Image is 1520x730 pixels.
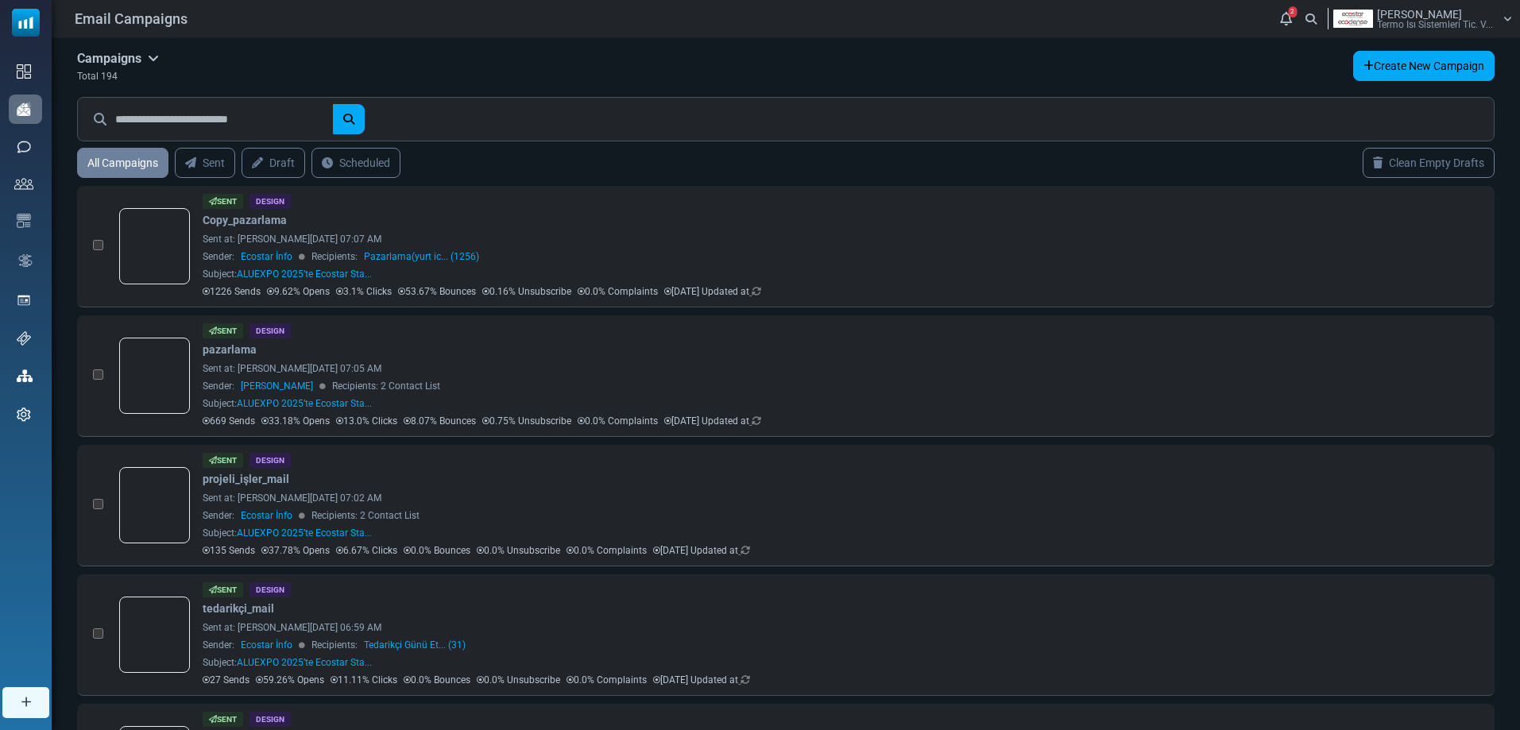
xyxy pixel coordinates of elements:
img: contacts-icon.svg [14,178,33,189]
span: 2 [1288,6,1297,17]
div: Sent at: [PERSON_NAME][DATE] 07:05 AM [203,361,1267,376]
span: Email Campaigns [75,8,188,29]
a: Copy_pazarlama [203,212,287,229]
div: Sent [203,453,243,468]
a: Tedarikçi Günü Et... (31) [364,638,466,652]
img: dashboard-icon.svg [17,64,31,79]
p: 13.0% Clicks [336,414,397,428]
p: 135 Sends [203,543,255,558]
p: 6.67% Clicks [336,543,397,558]
p: [DATE] Updated at [653,673,750,687]
span: ALUEXPO 2025’te Ecostar Sta... [237,657,372,668]
p: 11.11% Clicks [331,673,397,687]
span: Ecostar İnfo [241,508,292,523]
p: [DATE] Updated at [664,284,761,299]
p: 669 Sends [203,414,255,428]
span: Ecostar İnfo [241,638,292,652]
p: 59.26% Opens [256,673,324,687]
a: Scheduled [311,148,400,178]
div: Sender: Recipients: 2 Contact List [203,379,1267,393]
a: User Logo [PERSON_NAME] Termo Isı Sistemleri Tic. V... [1333,7,1512,31]
a: Clean Empty Drafts [1363,148,1495,178]
a: 2 [1275,8,1297,29]
span: 194 [101,71,118,82]
img: sms-icon.png [17,140,31,154]
p: 0.0% Complaints [578,284,658,299]
img: workflow.svg [17,252,34,270]
div: Sender: Recipients: [203,638,1267,652]
span: ALUEXPO 2025’te Ecostar Sta... [237,268,372,280]
p: 0.0% Bounces [404,543,470,558]
span: ALUEXPO 2025’te Ecostar Sta... [237,398,372,409]
p: 0.16% Unsubscribe [482,284,571,299]
div: Design [249,712,291,727]
div: Sender: Recipients: 2 Contact List [203,508,1267,523]
div: Sender: Recipients: [203,249,1267,264]
img: campaigns-icon-active.png [17,102,31,116]
span: Termo Isı Sistemleri Tic. V... [1377,20,1493,29]
div: Subject: [203,655,372,670]
p: [DATE] Updated at [653,543,750,558]
p: 0.75% Unsubscribe [482,414,571,428]
div: Design [249,323,291,338]
div: Sent [203,712,243,727]
img: User Logo [1333,7,1373,31]
div: Subject: [203,396,372,411]
div: Sent [203,194,243,209]
div: Sent at: [PERSON_NAME][DATE] 06:59 AM [203,620,1267,635]
span: [PERSON_NAME] [1377,9,1462,20]
div: Sent at: [PERSON_NAME][DATE] 07:02 AM [203,491,1267,505]
p: 0.0% Unsubscribe [477,673,560,687]
a: Create New Campaign [1353,51,1495,81]
p: 27 Sends [203,673,249,687]
a: Sent [175,148,235,178]
p: 9.62% Opens [267,284,330,299]
p: [DATE] Updated at [664,414,761,428]
div: Design [249,194,291,209]
div: Subject: [203,526,372,540]
p: 0.0% Bounces [404,673,470,687]
div: Sent [203,582,243,597]
a: pazarlama [203,342,257,358]
p: 0.0% Complaints [578,414,658,428]
span: Ecostar İnfo [241,249,292,264]
p: 3.1% Clicks [336,284,392,299]
p: 8.07% Bounces [404,414,476,428]
img: settings-icon.svg [17,407,31,422]
a: projeli_işler_mail [203,471,289,488]
span: [PERSON_NAME] [241,379,313,393]
img: mailsoftly_icon_blue_white.svg [12,9,40,37]
p: 0.0% Unsubscribe [477,543,560,558]
p: 33.18% Opens [261,414,330,428]
div: Design [249,582,291,597]
a: Pazarlama(yurt ic... (1256) [364,249,479,264]
p: 53.67% Bounces [398,284,476,299]
img: email-templates-icon.svg [17,214,31,228]
img: landing_pages.svg [17,293,31,307]
div: Design [249,453,291,468]
span: ALUEXPO 2025’te Ecostar Sta... [237,527,372,539]
a: tedarikçi_mail [203,601,274,617]
div: Sent at: [PERSON_NAME][DATE] 07:07 AM [203,232,1267,246]
p: 37.78% Opens [261,543,330,558]
h5: Campaigns [77,51,159,66]
p: 0.0% Complaints [567,673,647,687]
a: All Campaigns [77,148,168,178]
div: Sent [203,323,243,338]
span: Total [77,71,99,82]
p: 0.0% Complaints [567,543,647,558]
div: Subject: [203,267,372,281]
a: Draft [242,148,305,178]
p: 1226 Sends [203,284,261,299]
img: support-icon.svg [17,331,31,346]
